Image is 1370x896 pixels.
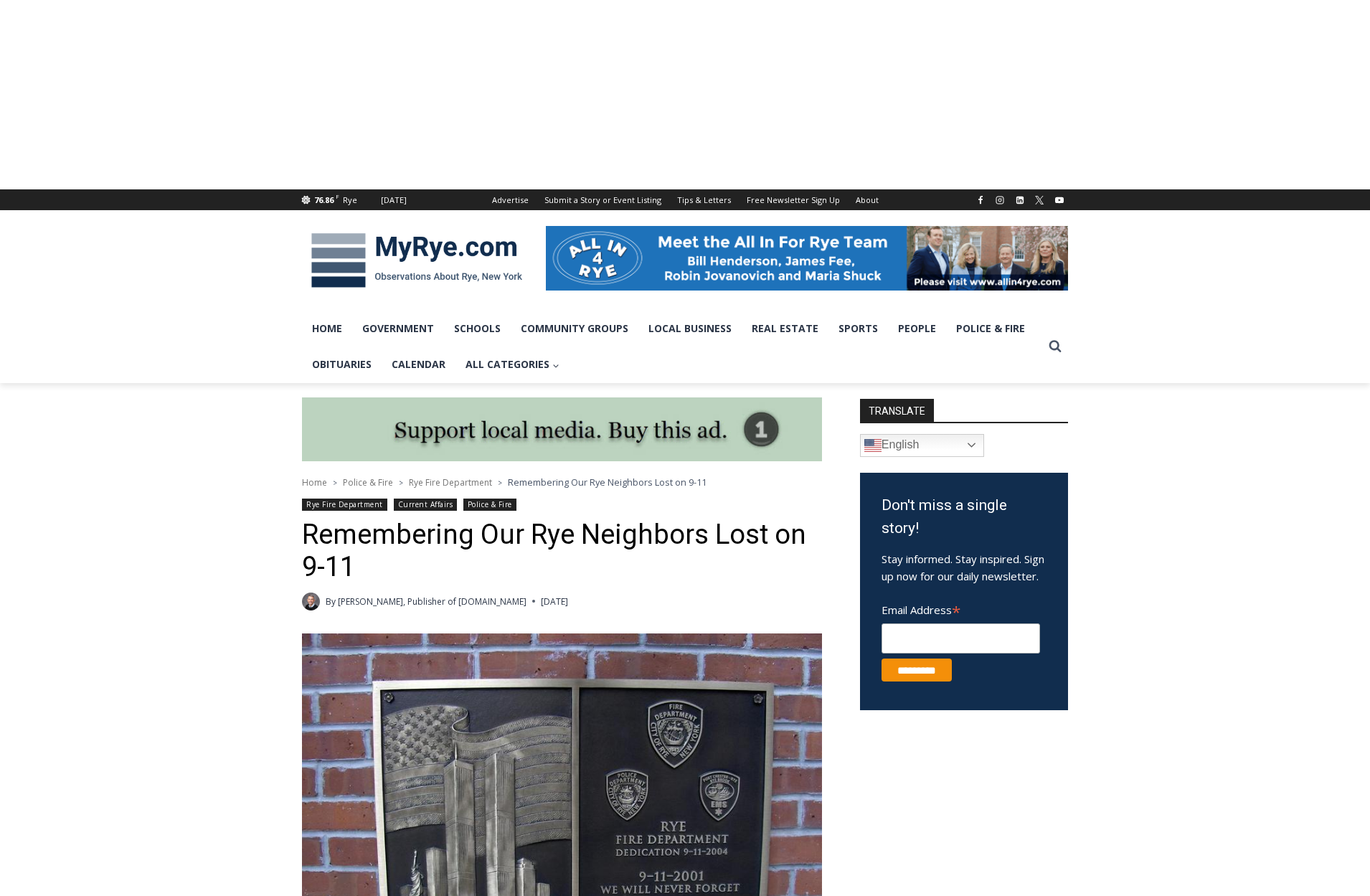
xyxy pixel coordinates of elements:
div: [DATE] [381,194,407,207]
a: Police & Fire [946,311,1035,346]
a: Facebook [972,192,989,209]
a: All Categories [455,346,570,382]
span: All Categories [466,357,559,372]
h1: Remembering Our Rye Neighbors Lost on 9-11 [302,519,822,584]
a: Rye Fire Department [302,499,387,511]
span: > [498,478,502,488]
span: Remembering Our Rye Neighbors Lost on 9-11 [508,476,707,489]
p: Stay informed. Stay inspired. Sign up now for our daily newsletter. [882,550,1047,585]
img: support local media, buy this ad [302,397,822,462]
a: Advertise [484,189,537,210]
a: Obituaries [302,346,382,382]
nav: Breadcrumbs [302,475,822,489]
img: MyRye.com [302,223,532,298]
a: Calendar [382,346,455,382]
a: Linkedin [1011,192,1029,209]
a: Real Estate [742,311,828,346]
a: Tips & Letters [669,189,739,210]
a: English [860,434,984,457]
a: Community Groups [511,311,638,346]
a: Local Business [638,311,742,346]
img: en [864,437,882,454]
span: F [336,192,339,200]
label: Email Address [882,595,1040,621]
span: > [399,478,403,488]
button: View Search Form [1042,334,1068,359]
a: Current Affairs [394,499,458,511]
a: People [888,311,946,346]
span: 76.86 [314,194,334,205]
a: Instagram [991,192,1008,209]
time: [DATE] [541,595,568,608]
nav: Secondary Navigation [484,189,887,210]
a: Rye Fire Department [409,476,492,489]
a: X [1031,192,1048,209]
a: Sports [828,311,888,346]
a: Home [302,311,352,346]
h3: Don't miss a single story! [882,494,1047,539]
a: Police & Fire [343,476,393,489]
a: Free Newsletter Sign Up [739,189,848,210]
a: Submit a Story or Event Listing [537,189,669,210]
a: Schools [444,311,511,346]
strong: TRANSLATE [860,399,934,422]
span: > [333,478,337,488]
a: [PERSON_NAME], Publisher of [DOMAIN_NAME] [338,595,526,608]
img: All in for Rye [546,226,1068,291]
div: Rye [343,194,357,207]
a: YouTube [1051,192,1068,209]
nav: Primary Navigation [302,311,1042,383]
a: Home [302,476,327,489]
a: About [848,189,887,210]
a: Police & Fire [463,499,516,511]
a: Government [352,311,444,346]
a: Author image [302,593,320,610]
span: By [326,595,336,608]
